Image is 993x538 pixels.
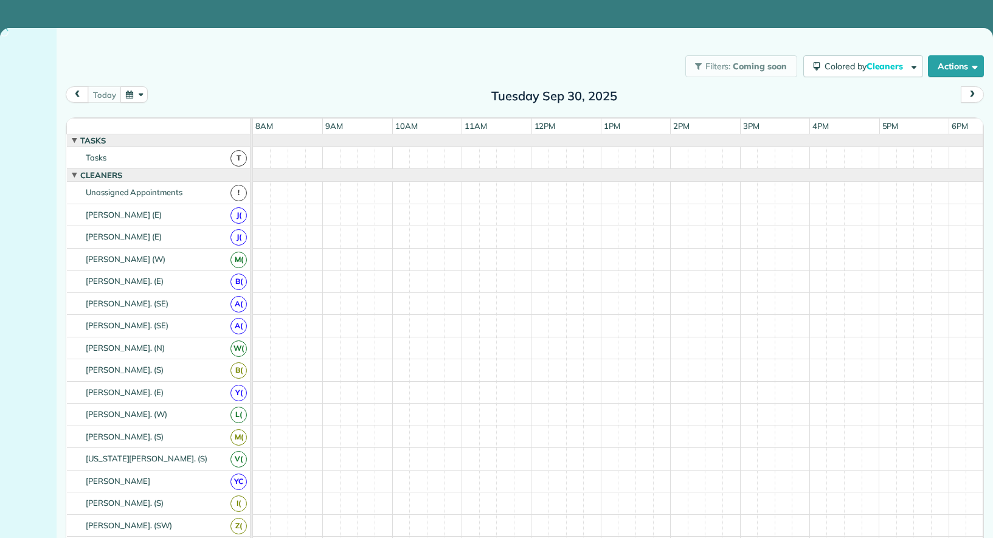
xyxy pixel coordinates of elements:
[961,86,984,103] button: next
[825,61,907,72] span: Colored by
[83,276,166,286] span: [PERSON_NAME]. (E)
[230,318,247,334] span: A(
[230,274,247,290] span: B(
[705,61,731,72] span: Filters:
[230,495,247,512] span: I(
[230,252,247,268] span: M(
[323,121,345,131] span: 9am
[230,185,247,201] span: !
[253,121,275,131] span: 8am
[83,432,166,441] span: [PERSON_NAME]. (S)
[66,86,89,103] button: prev
[88,86,121,103] button: today
[741,121,762,131] span: 3pm
[393,121,420,131] span: 10am
[671,121,692,131] span: 2pm
[230,362,247,379] span: B(
[83,365,166,374] span: [PERSON_NAME]. (S)
[733,61,787,72] span: Coming soon
[83,498,166,508] span: [PERSON_NAME]. (S)
[83,298,171,308] span: [PERSON_NAME]. (SE)
[83,320,171,330] span: [PERSON_NAME]. (SE)
[880,121,901,131] span: 5pm
[230,518,247,534] span: Z(
[83,153,109,162] span: Tasks
[230,229,247,246] span: J(
[230,385,247,401] span: Y(
[83,343,167,353] span: [PERSON_NAME]. (N)
[230,340,247,357] span: W(
[83,520,175,530] span: [PERSON_NAME]. (SW)
[83,232,164,241] span: [PERSON_NAME] (E)
[83,387,166,397] span: [PERSON_NAME]. (E)
[83,210,164,219] span: [PERSON_NAME] (E)
[230,451,247,467] span: V(
[230,150,247,167] span: T
[230,207,247,224] span: J(
[230,296,247,312] span: A(
[230,429,247,446] span: M(
[867,61,905,72] span: Cleaners
[803,55,923,77] button: Colored byCleaners
[601,121,623,131] span: 1pm
[78,136,108,145] span: Tasks
[478,89,630,103] h2: Tuesday Sep 30, 2025
[78,170,125,180] span: Cleaners
[462,121,490,131] span: 11am
[928,55,984,77] button: Actions
[532,121,558,131] span: 12pm
[83,254,168,264] span: [PERSON_NAME] (W)
[83,476,153,486] span: [PERSON_NAME]
[83,454,210,463] span: [US_STATE][PERSON_NAME]. (S)
[230,474,247,490] span: YC
[83,187,185,197] span: Unassigned Appointments
[949,121,971,131] span: 6pm
[83,409,170,419] span: [PERSON_NAME]. (W)
[230,407,247,423] span: L(
[810,121,831,131] span: 4pm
